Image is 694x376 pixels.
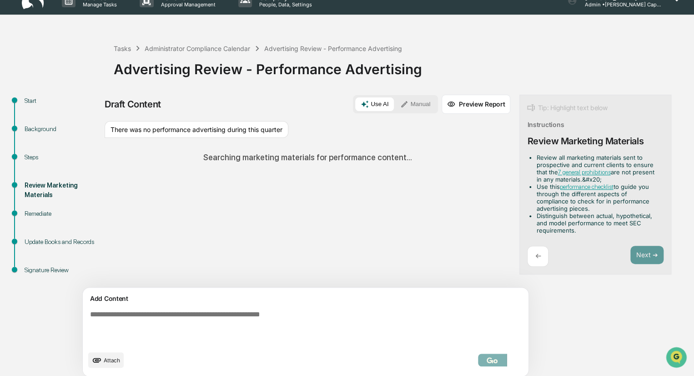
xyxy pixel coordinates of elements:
a: 🖐️Preclearance [5,111,62,127]
div: Start [25,96,99,106]
button: Next ➔ [630,246,664,264]
div: 🔎 [9,133,16,140]
div: Instructions [527,121,564,128]
span: Attach [104,357,120,364]
li: Review all marketing materials sent to prospective and current clients to ensure that the are not... [536,154,660,183]
div: Advertising Review - Performance Advertising [264,45,402,52]
button: Start new chat [155,72,166,83]
p: How can we help? [9,19,166,34]
div: Draft Content [105,99,161,110]
div: Searching marketing materials for performance content... [105,145,510,169]
li: Distinguish between actual, hypothetical, and model performance to meet SEC requirements. [536,212,660,234]
span: Pylon [91,154,110,161]
div: We're available if you need us! [31,79,115,86]
div: Add Content [88,293,523,304]
span: Attestations [75,115,113,124]
div: Steps [25,152,99,162]
div: Signature Review [25,265,99,275]
span: Data Lookup [18,132,57,141]
p: ← [535,252,541,260]
div: Review Marketing Materials [527,136,644,147]
div: Background [25,124,99,134]
div: Administrator Compliance Calendar [145,45,250,52]
iframe: Open customer support [665,346,689,371]
a: 7 general prohibitions [558,169,610,176]
a: Powered byPylon [64,154,110,161]
div: Tasks [114,45,131,52]
p: People, Data, Settings [252,1,317,8]
button: Manual [395,97,436,111]
img: 1746055101610-c473b297-6a78-478c-a979-82029cc54cd1 [9,70,25,86]
div: Start new chat [31,70,149,79]
div: 🗄️ [66,116,73,123]
button: upload document [88,352,124,368]
div: Update Books and Records [25,237,99,247]
div: Remediate [25,209,99,218]
p: Approval Management [154,1,220,8]
div: There was no performance advertising during this quarter [105,121,288,138]
button: Preview Report [442,95,510,114]
div: Tip: Highlight text below [527,102,607,113]
li: Use this to guide you through the different aspects of compliance to check for in performance adv... [536,183,660,212]
span: Preclearance [18,115,59,124]
p: Admin • [PERSON_NAME] Capital [577,1,662,8]
button: Use AI [355,97,394,111]
div: 🖐️ [9,116,16,123]
a: 🗄️Attestations [62,111,116,127]
a: performance checklist [559,183,613,190]
a: 🔎Data Lookup [5,128,61,145]
div: Advertising Review - Performance Advertising [114,54,689,77]
p: Manage Tasks [75,1,121,8]
div: Review Marketing Materials [25,181,99,200]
